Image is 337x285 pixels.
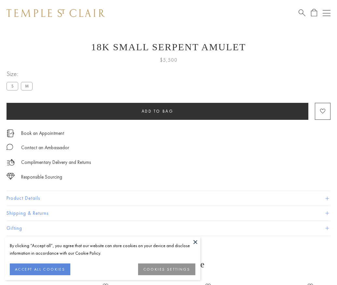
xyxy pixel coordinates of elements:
[323,9,330,17] button: Open navigation
[7,103,308,120] button: Add to bag
[21,173,62,181] div: Responsible Sourcing
[10,263,70,275] button: ACCEPT ALL COOKIES
[142,108,174,114] span: Add to bag
[21,82,33,90] label: M
[138,263,195,275] button: COOKIES SETTINGS
[7,82,18,90] label: S
[7,69,35,79] span: Size:
[7,158,15,166] img: icon_delivery.svg
[21,144,69,152] div: Contact an Ambassador
[7,41,330,53] h1: 18K Small Serpent Amulet
[7,191,330,206] button: Product Details
[10,242,195,257] div: By clicking “Accept all”, you agree that our website can store cookies on your device and disclos...
[7,206,330,221] button: Shipping & Returns
[160,56,177,64] span: $5,500
[299,9,305,17] a: Search
[7,144,13,150] img: MessageIcon-01_2.svg
[7,9,105,17] img: Temple St. Clair
[7,130,14,137] img: icon_appointment.svg
[21,130,64,137] a: Book an Appointment
[7,173,15,180] img: icon_sourcing.svg
[311,9,317,17] a: Open Shopping Bag
[7,221,330,236] button: Gifting
[21,158,91,166] p: Complimentary Delivery and Returns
